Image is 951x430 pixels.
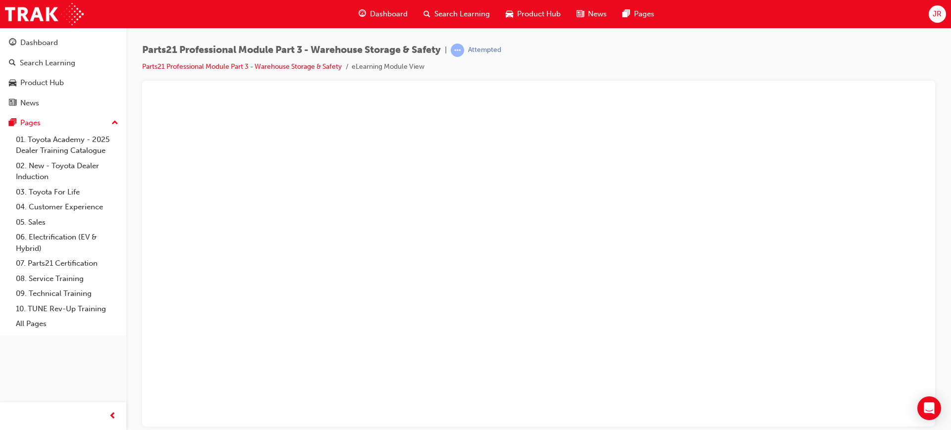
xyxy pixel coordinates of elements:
[12,185,122,200] a: 03. Toyota For Life
[111,117,118,130] span: up-icon
[623,8,630,20] span: pages-icon
[12,199,122,215] a: 04. Customer Experience
[933,8,942,20] span: JR
[9,79,16,88] span: car-icon
[5,3,84,25] img: Trak
[434,8,490,20] span: Search Learning
[109,410,116,423] span: prev-icon
[615,4,662,24] a: pages-iconPages
[9,99,16,108] span: news-icon
[634,8,654,20] span: Pages
[352,61,424,73] li: eLearning Module View
[445,45,447,56] span: |
[9,39,16,48] span: guage-icon
[4,114,122,132] button: Pages
[12,215,122,230] a: 05. Sales
[12,256,122,271] a: 07. Parts21 Certification
[12,158,122,185] a: 02. New - Toyota Dealer Induction
[12,132,122,158] a: 01. Toyota Academy - 2025 Dealer Training Catalogue
[142,62,342,71] a: Parts21 Professional Module Part 3 - Warehouse Storage & Safety
[517,8,561,20] span: Product Hub
[351,4,416,24] a: guage-iconDashboard
[142,45,441,56] span: Parts21 Professional Module Part 3 - Warehouse Storage & Safety
[4,74,122,92] a: Product Hub
[20,37,58,48] div: Dashboard
[4,32,122,114] button: DashboardSearch LearningProduct HubNews
[451,44,464,57] span: learningRecordVerb_ATTEMPT-icon
[9,119,16,128] span: pages-icon
[4,34,122,52] a: Dashboard
[588,8,607,20] span: News
[917,396,941,420] div: Open Intercom Messenger
[929,5,946,23] button: JR
[12,230,122,256] a: 06. Electrification (EV & Hybrid)
[4,94,122,112] a: News
[577,8,584,20] span: news-icon
[506,8,513,20] span: car-icon
[12,316,122,332] a: All Pages
[416,4,498,24] a: search-iconSearch Learning
[370,8,408,20] span: Dashboard
[12,301,122,317] a: 10. TUNE Rev-Up Training
[20,117,41,129] div: Pages
[20,77,64,89] div: Product Hub
[20,57,75,69] div: Search Learning
[12,286,122,301] a: 09. Technical Training
[9,59,16,68] span: search-icon
[498,4,569,24] a: car-iconProduct Hub
[12,271,122,287] a: 08. Service Training
[569,4,615,24] a: news-iconNews
[423,8,430,20] span: search-icon
[20,97,39,109] div: News
[4,54,122,72] a: Search Learning
[468,46,501,55] div: Attempted
[359,8,366,20] span: guage-icon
